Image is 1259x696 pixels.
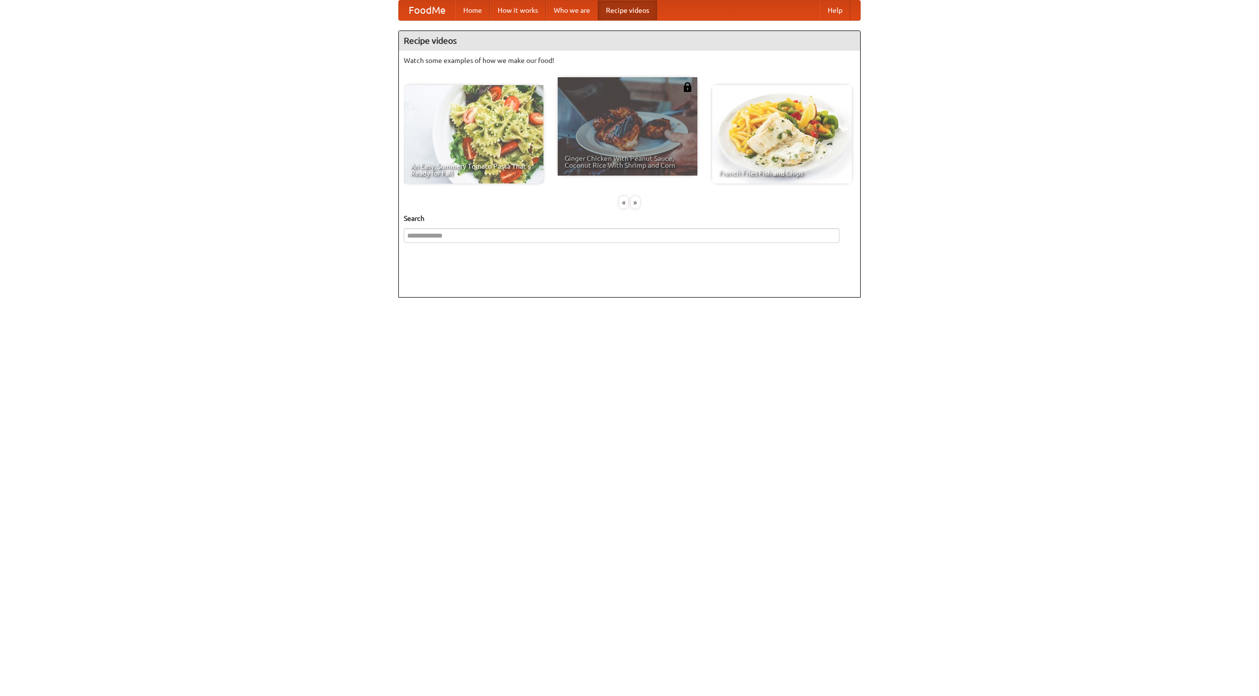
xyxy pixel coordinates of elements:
[404,213,855,223] h5: Search
[399,0,455,20] a: FoodMe
[399,31,860,51] h4: Recipe videos
[546,0,598,20] a: Who we are
[598,0,657,20] a: Recipe videos
[820,0,850,20] a: Help
[631,196,640,209] div: »
[712,85,852,183] a: French Fries Fish and Chips
[404,56,855,65] p: Watch some examples of how we make our food!
[404,85,543,183] a: An Easy, Summery Tomato Pasta That's Ready for Fall
[619,196,628,209] div: «
[455,0,490,20] a: Home
[719,170,845,177] span: French Fries Fish and Chips
[490,0,546,20] a: How it works
[411,163,537,177] span: An Easy, Summery Tomato Pasta That's Ready for Fall
[683,82,692,92] img: 483408.png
